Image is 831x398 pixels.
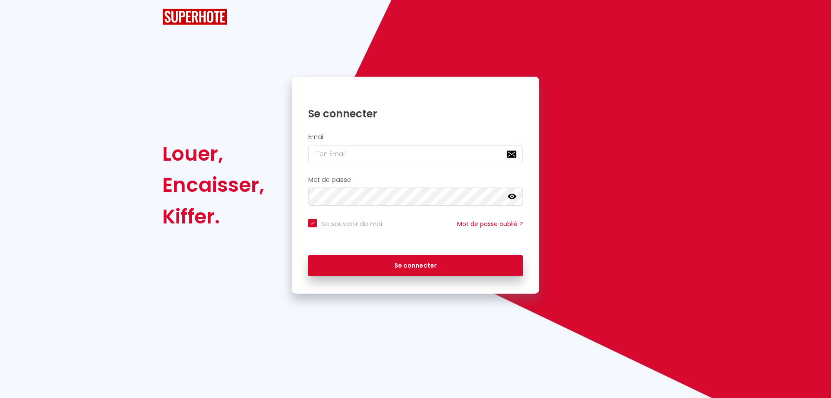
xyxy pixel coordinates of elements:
[162,138,264,169] div: Louer,
[308,107,523,120] h1: Se connecter
[457,220,523,228] a: Mot de passe oublié ?
[162,169,264,201] div: Encaisser,
[162,201,264,232] div: Kiffer.
[308,176,523,184] h2: Mot de passe
[308,255,523,277] button: Se connecter
[308,145,523,163] input: Ton Email
[162,9,227,25] img: SuperHote logo
[308,133,523,141] h2: Email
